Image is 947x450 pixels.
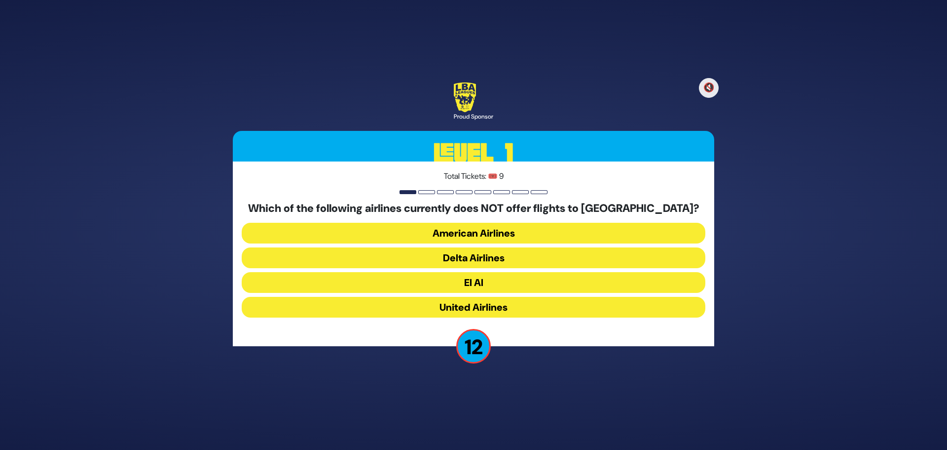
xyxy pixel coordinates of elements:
img: LBA [454,82,476,112]
button: United Airlines [242,297,705,318]
button: American Airlines [242,223,705,244]
h3: Level 1 [233,131,714,175]
div: Proud Sponsor [454,112,493,121]
button: 🔇 [699,78,719,98]
p: 12 [456,329,491,364]
button: El Al [242,272,705,293]
button: Delta Airlines [242,247,705,268]
h5: Which of the following airlines currently does NOT offer flights to [GEOGRAPHIC_DATA]? [242,202,705,215]
p: Total Tickets: 🎟️ 9 [242,170,705,182]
